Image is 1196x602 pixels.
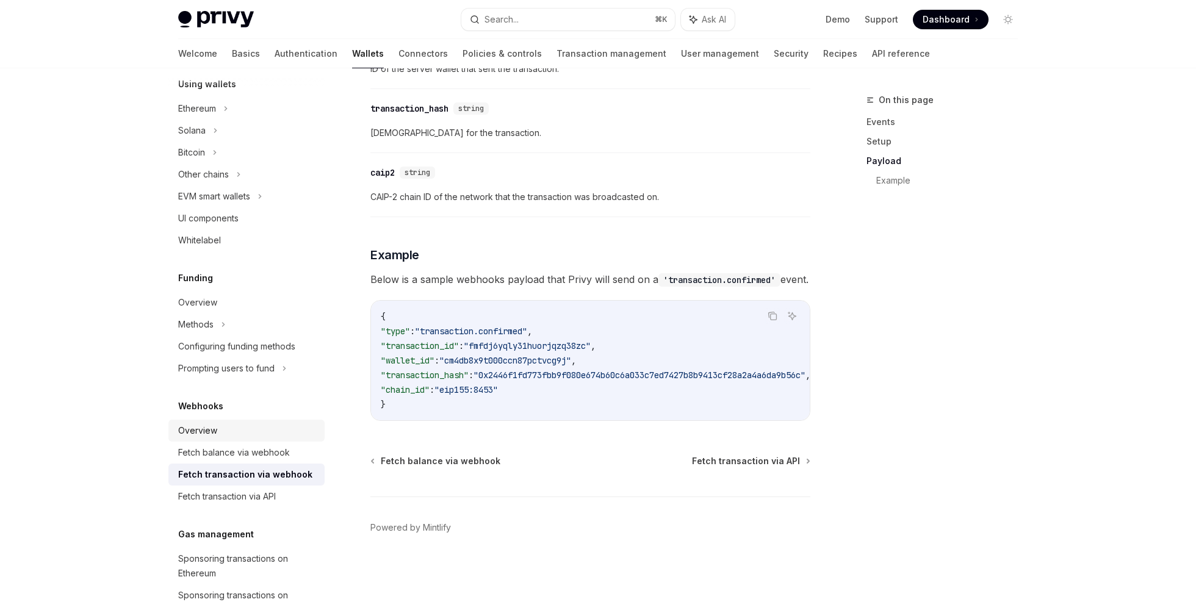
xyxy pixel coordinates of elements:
[591,340,596,351] span: ,
[658,273,780,287] code: 'transaction.confirmed'
[370,521,451,534] a: Powered by Mintlify
[469,370,474,381] span: :
[352,39,384,68] a: Wallets
[692,455,809,467] a: Fetch transaction via API
[381,455,500,467] span: Fetch balance via webhook
[178,399,223,414] h5: Webhooks
[178,339,295,354] div: Configuring funding methods
[876,171,1028,190] a: Example
[872,39,930,68] a: API reference
[178,101,216,116] div: Ethereum
[370,62,810,76] span: ID of the server wallet that sent the transaction.
[381,340,459,351] span: "transaction_id"
[178,233,221,248] div: Whitelabel
[168,292,325,314] a: Overview
[461,9,675,30] button: Search...⌘K
[866,151,1028,171] a: Payload
[178,39,217,68] a: Welcome
[998,10,1018,29] button: Toggle dark mode
[913,10,989,29] a: Dashboard
[178,271,213,285] h5: Funding
[178,317,214,332] div: Methods
[168,420,325,442] a: Overview
[692,455,800,467] span: Fetch transaction via API
[681,39,759,68] a: User management
[370,271,810,288] span: Below is a sample webhooks payload that Privy will send on a event.
[430,384,434,395] span: :
[405,168,430,177] span: string
[571,355,576,366] span: ,
[557,39,666,68] a: Transaction management
[866,132,1028,151] a: Setup
[178,527,254,542] h5: Gas management
[178,489,276,504] div: Fetch transaction via API
[178,445,290,460] div: Fetch balance via webhook
[372,455,500,467] a: Fetch balance via webhook
[370,246,419,263] span: Example
[178,551,317,581] div: Sponsoring transactions on Ethereum
[527,326,532,337] span: ,
[866,112,1028,132] a: Events
[823,39,857,68] a: Recipes
[923,13,970,26] span: Dashboard
[464,340,591,351] span: "fmfdj6yqly31huorjqzq38zc"
[398,39,448,68] a: Connectors
[168,207,325,229] a: UI components
[168,442,325,464] a: Fetch balance via webhook
[178,11,254,28] img: light logo
[434,355,439,366] span: :
[381,326,410,337] span: "type"
[784,308,800,324] button: Ask AI
[381,384,430,395] span: "chain_id"
[370,190,810,204] span: CAIP-2 chain ID of the network that the transaction was broadcasted on.
[805,370,810,381] span: ,
[168,486,325,507] a: Fetch transaction via API
[485,12,519,27] div: Search...
[178,145,205,160] div: Bitcoin
[410,326,415,337] span: :
[765,308,780,324] button: Copy the contents from the code block
[178,123,206,138] div: Solana
[275,39,337,68] a: Authentication
[168,229,325,251] a: Whitelabel
[458,104,484,113] span: string
[370,126,810,140] span: [DEMOGRAPHIC_DATA] for the transaction.
[168,548,325,584] a: Sponsoring transactions on Ethereum
[459,340,464,351] span: :
[774,39,809,68] a: Security
[434,384,498,395] span: "eip155:8453"
[168,464,325,486] a: Fetch transaction via webhook
[178,423,217,438] div: Overview
[381,355,434,366] span: "wallet_id"
[178,189,250,204] div: EVM smart wallets
[178,295,217,310] div: Overview
[415,326,527,337] span: "transaction.confirmed"
[474,370,805,381] span: "0x2446f1fd773fbb9f080e674b60c6a033c7ed7427b8b9413cf28a2a4a6da9b56c"
[381,370,469,381] span: "transaction_hash"
[655,15,668,24] span: ⌘ K
[178,167,229,182] div: Other chains
[370,102,448,115] div: transaction_hash
[681,9,735,30] button: Ask AI
[370,167,395,179] div: caip2
[168,335,325,357] a: Configuring funding methods
[463,39,542,68] a: Policies & controls
[178,361,275,376] div: Prompting users to fund
[879,93,934,107] span: On this page
[178,211,239,226] div: UI components
[381,311,386,322] span: {
[232,39,260,68] a: Basics
[702,13,726,26] span: Ask AI
[381,399,386,410] span: }
[439,355,571,366] span: "cm4db8x9t000ccn87pctvcg9j"
[178,467,312,482] div: Fetch transaction via webhook
[865,13,898,26] a: Support
[826,13,850,26] a: Demo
